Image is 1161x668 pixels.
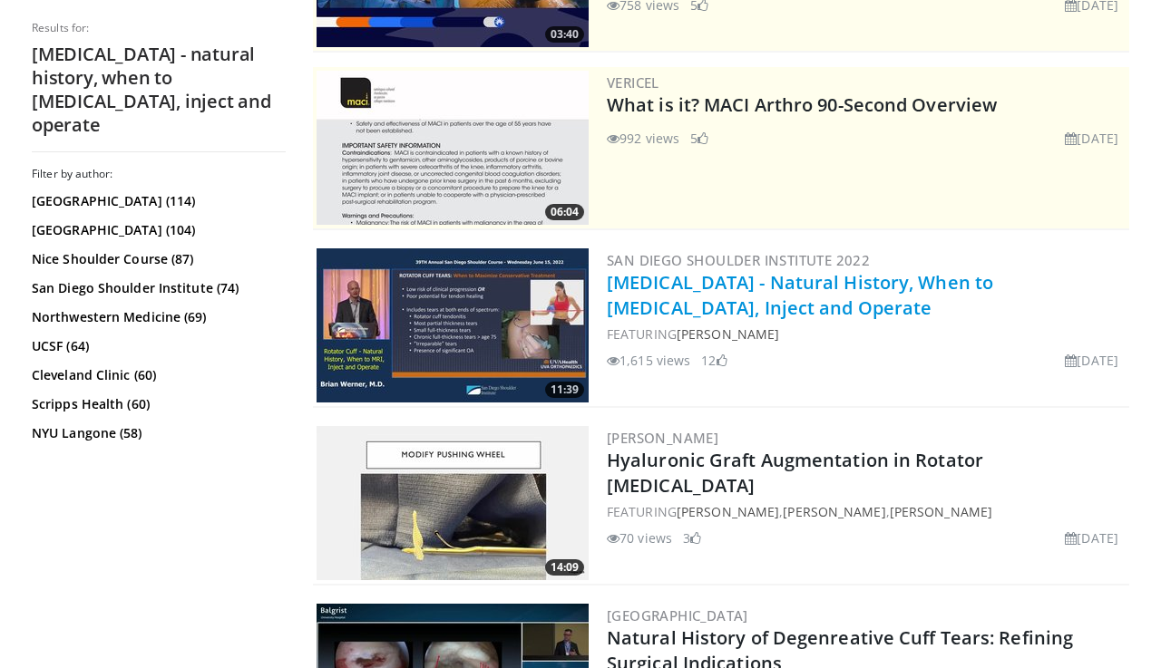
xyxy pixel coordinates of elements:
[545,26,584,43] span: 03:40
[32,43,286,137] h2: [MEDICAL_DATA] - natural history, when to [MEDICAL_DATA], inject and operate
[607,502,1126,521] div: FEATURING , ,
[607,270,993,320] a: [MEDICAL_DATA] - Natural History, When to [MEDICAL_DATA], Inject and Operate
[607,92,997,117] a: What is it? MACI Arthro 90-Second Overview
[1065,129,1118,148] li: [DATE]
[317,248,589,402] img: 23b3db2d-d387-4073-a00e-b3c482845e3d.300x170_q85_crop-smart_upscale.jpg
[701,351,727,370] li: 12
[1065,528,1118,547] li: [DATE]
[317,426,589,580] a: 14:09
[677,325,779,343] a: [PERSON_NAME]
[317,71,589,225] a: 06:04
[32,395,281,413] a: Scripps Health (60)
[607,73,659,92] a: Vericel
[32,279,281,297] a: San Diego Shoulder Institute (74)
[317,426,589,580] img: 4ea01b77-b68e-4a04-941e-90b6eaf5b9bb.300x170_q85_crop-smart_upscale.jpg
[32,21,286,35] p: Results for:
[783,503,885,520] a: [PERSON_NAME]
[607,528,672,547] li: 70 views
[607,606,748,624] a: [GEOGRAPHIC_DATA]
[545,382,584,398] span: 11:39
[545,204,584,220] span: 06:04
[317,71,589,225] img: aa6cc8ed-3dbf-4b6a-8d82-4a06f68b6688.300x170_q85_crop-smart_upscale.jpg
[890,503,992,520] a: [PERSON_NAME]
[32,167,286,181] h3: Filter by author:
[607,129,679,148] li: 992 views
[607,251,870,269] a: San Diego Shoulder Institute 2022
[690,129,708,148] li: 5
[32,308,281,326] a: Northwestern Medicine (69)
[545,559,584,576] span: 14:09
[607,351,690,370] li: 1,615 views
[677,503,779,520] a: [PERSON_NAME]
[683,528,701,547] li: 3
[32,337,281,355] a: UCSF (64)
[607,324,1126,344] div: FEATURING
[32,192,281,210] a: [GEOGRAPHIC_DATA] (114)
[32,250,281,268] a: Nice Shoulder Course (87)
[607,429,718,447] a: [PERSON_NAME]
[317,248,589,402] a: 11:39
[607,448,983,498] a: Hyaluronic Graft Augmentation in Rotator [MEDICAL_DATA]
[32,366,281,384] a: Cleveland Clinic (60)
[32,424,281,442] a: NYU Langone (58)
[32,221,281,239] a: [GEOGRAPHIC_DATA] (104)
[1065,351,1118,370] li: [DATE]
